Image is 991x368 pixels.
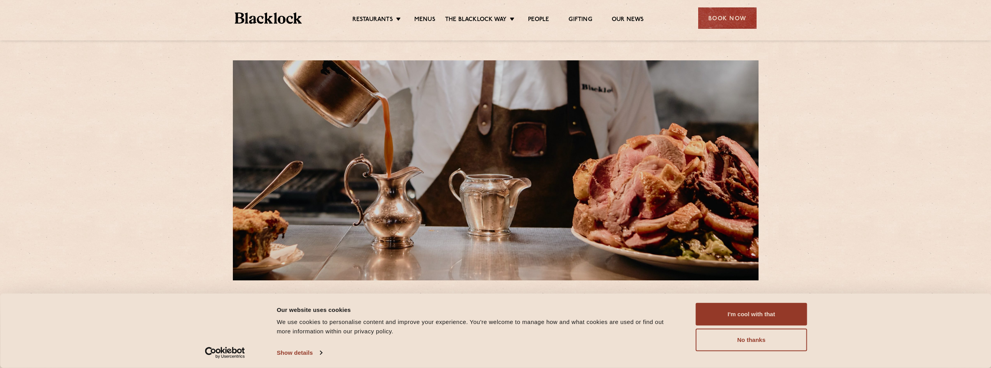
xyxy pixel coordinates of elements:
img: BL_Textured_Logo-footer-cropped.svg [235,12,302,24]
div: We use cookies to personalise content and improve your experience. You're welcome to manage how a... [277,317,678,336]
a: Usercentrics Cookiebot - opens in a new window [191,347,259,359]
a: The Blacklock Way [445,16,507,25]
a: Restaurants [352,16,393,25]
a: Menus [414,16,435,25]
a: Our News [612,16,644,25]
button: No thanks [696,329,807,351]
a: Show details [277,347,322,359]
a: People [528,16,549,25]
div: Book Now [698,7,757,29]
div: Our website uses cookies [277,305,678,314]
button: I'm cool with that [696,303,807,326]
a: Gifting [569,16,592,25]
